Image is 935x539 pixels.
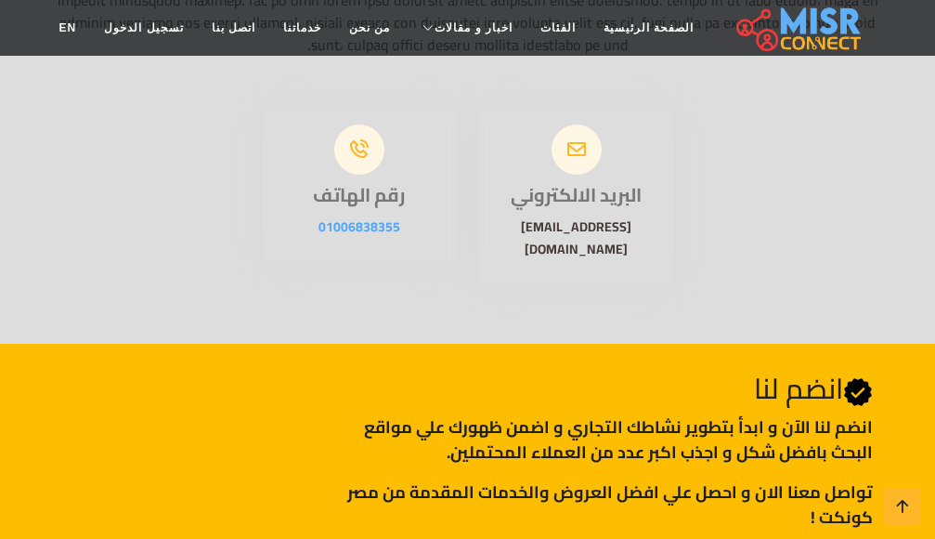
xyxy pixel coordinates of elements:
span: اخبار و مقالات [435,20,513,36]
p: انضم لنا اﻵن و ابدأ بتطوير نشاطك التجاري و اضمن ظهورك علي مواقع البحث بافضل شكل و اجذب اكبر عدد م... [340,414,872,465]
a: 01006838355 [318,215,400,239]
svg: Verified account [843,377,873,407]
a: من نحن [335,10,404,46]
a: EN [45,10,91,46]
h3: رقم الهاتف [262,184,457,206]
a: اخبار و مقالات [404,10,526,46]
p: تواصل معنا الان و احصل علي افضل العروض والخدمات المقدمة من مصر كونكت ! [340,480,872,530]
a: تسجيل الدخول [90,10,197,46]
a: الفئات [526,10,590,46]
a: [EMAIL_ADDRESS][DOMAIN_NAME] [521,215,631,261]
a: الصفحة الرئيسية [590,10,708,46]
a: اتصل بنا [198,10,269,46]
h3: البريد الالكتروني [479,184,674,206]
a: خدماتنا [269,10,335,46]
h2: انضم لنا [340,372,872,406]
img: main.misr_connect [736,5,861,51]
